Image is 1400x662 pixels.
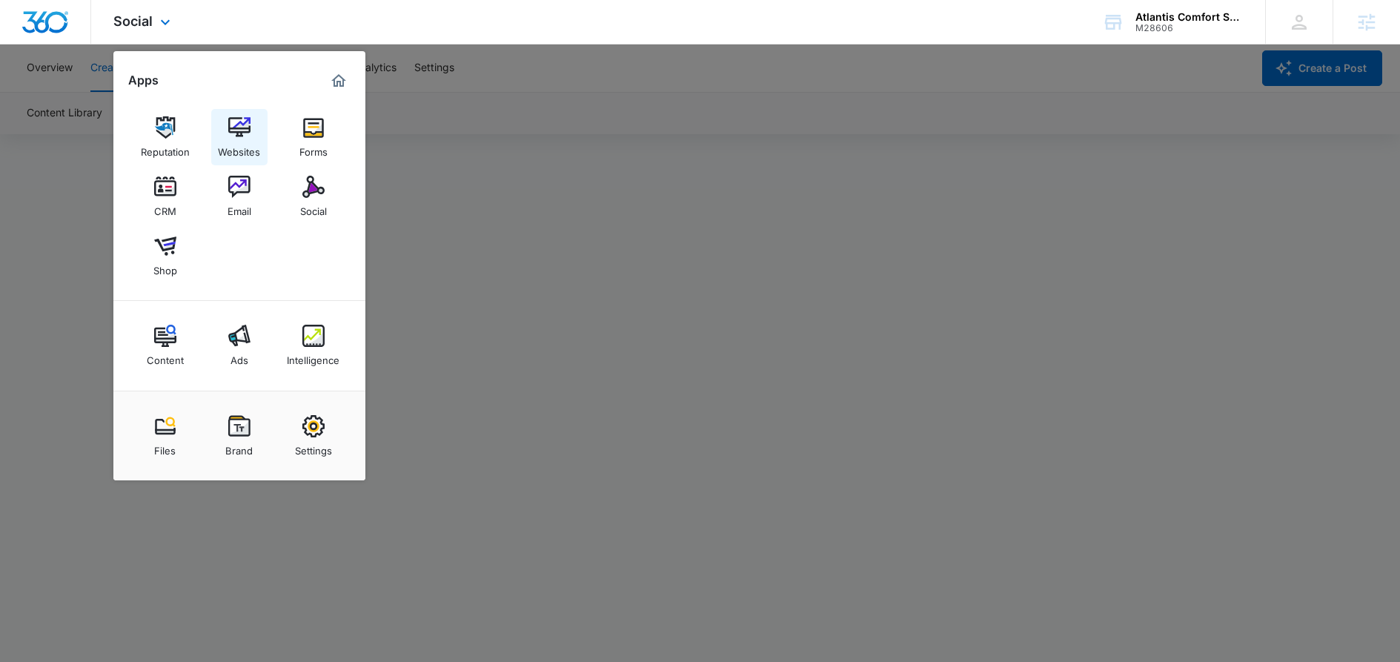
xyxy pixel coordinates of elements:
div: Forms [299,139,328,158]
a: Settings [285,408,342,464]
a: Files [137,408,193,464]
div: Social [300,198,327,217]
div: CRM [154,198,176,217]
a: Websites [211,109,268,165]
a: CRM [137,168,193,225]
a: Marketing 360® Dashboard [327,69,351,93]
h2: Apps [128,73,159,87]
div: Shop [153,257,177,277]
div: account id [1135,23,1244,33]
div: Intelligence [287,347,339,366]
div: Email [228,198,251,217]
a: Email [211,168,268,225]
div: account name [1135,11,1244,23]
div: Reputation [141,139,190,158]
a: Content [137,317,193,374]
a: Brand [211,408,268,464]
a: Shop [137,228,193,284]
a: Forms [285,109,342,165]
span: Social [113,13,153,29]
div: Content [147,347,184,366]
div: Ads [230,347,248,366]
a: Intelligence [285,317,342,374]
div: Websites [218,139,260,158]
div: Files [154,437,176,457]
a: Social [285,168,342,225]
div: Settings [295,437,332,457]
a: Reputation [137,109,193,165]
div: Brand [225,437,253,457]
a: Ads [211,317,268,374]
